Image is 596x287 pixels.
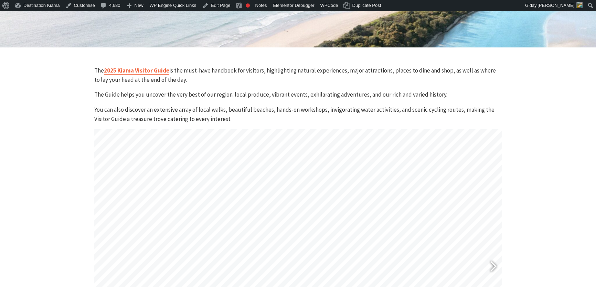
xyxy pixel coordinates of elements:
p: The is the must-have handbook for visitors, highlighting natural experiences, major attractions, ... [94,66,502,85]
a: 2025 Kiama Visitor Guide [104,67,169,75]
span: [PERSON_NAME] [538,3,574,8]
div: Next Page [485,250,502,284]
p: The Guide helps you uncover the very best of our region: local produce, vibrant events, exhilarat... [94,90,502,99]
p: You can also discover an extensive array of local walks, beautiful beaches, hands-on workshops, i... [94,105,502,124]
div: Focus keyphrase not set [246,3,250,8]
